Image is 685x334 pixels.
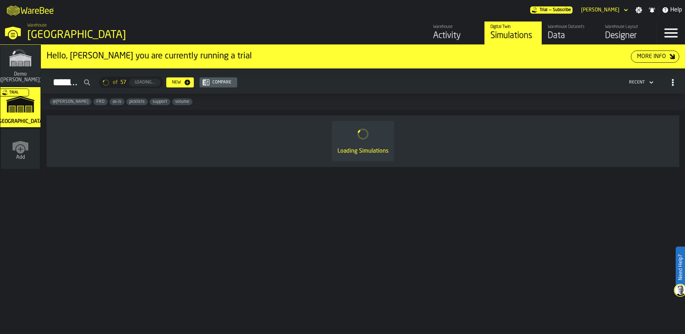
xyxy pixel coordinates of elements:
[27,29,221,42] div: [GEOGRAPHIC_DATA]
[120,80,126,85] span: 57
[427,22,484,44] a: link-to-/wh/i/b8e8645a-5c77-43f4-8135-27e3a4d97801/feed/
[629,80,645,85] div: DropdownMenuValue-4
[581,7,619,13] div: DropdownMenuValue-Kruti Shah
[548,24,593,29] div: Warehouse Datasets
[542,22,599,44] a: link-to-/wh/i/b8e8645a-5c77-43f4-8135-27e3a4d97801/data
[578,6,629,14] div: DropdownMenuValue-Kruti Shah
[634,52,669,61] div: More Info
[210,80,234,85] div: Compare
[646,6,658,14] label: button-toggle-Notifications
[113,80,118,85] span: of
[530,6,573,14] div: Menu Subscription
[166,77,194,87] button: button-New
[530,6,573,14] a: link-to-/wh/i/b8e8645a-5c77-43f4-8135-27e3a4d97801/pricing/
[129,78,161,86] button: button-Loading...
[132,80,158,85] div: Loading...
[110,99,124,104] span: as-is
[670,6,682,14] span: Help
[96,77,166,88] div: ButtonLoadMore-Loading...-Prev-First-Last
[126,99,148,104] span: picklists
[172,99,192,104] span: volume
[599,22,656,44] a: link-to-/wh/i/b8e8645a-5c77-43f4-8135-27e3a4d97801/designer
[632,6,645,14] label: button-toggle-Settings
[27,23,47,28] span: Warehouse
[16,154,25,160] span: Add
[41,45,685,68] div: ItemListCard-
[657,22,685,44] label: button-toggle-Menu
[47,51,631,62] div: Hello, [PERSON_NAME] you are currently running a trial
[553,8,571,13] span: Subscribe
[337,147,388,156] div: Loading Simulations
[41,68,685,94] h2: button-Simulations
[659,6,685,14] label: button-toggle-Help
[94,99,107,104] span: FRO
[540,8,547,13] span: Trial
[676,247,684,287] label: Need Help?
[433,30,479,42] div: Activity
[200,77,237,87] button: button-Compare
[1,129,40,170] a: link-to-/wh/new
[9,91,19,95] span: Trial
[169,80,184,85] div: New
[605,30,651,42] div: Designer
[490,24,536,29] div: Digital Twin
[484,22,542,44] a: link-to-/wh/i/b8e8645a-5c77-43f4-8135-27e3a4d97801/simulations
[433,24,479,29] div: Warehouse
[605,24,651,29] div: Warehouse Layout
[150,99,170,104] span: support
[631,51,679,63] button: button-More Info
[548,30,593,42] div: Data
[626,78,655,87] div: DropdownMenuValue-4
[490,30,536,42] div: Simulations
[549,8,551,13] span: —
[0,46,40,87] a: link-to-/wh/i/dbcf2930-f09f-4140-89fc-d1e1c3a767ca/simulations
[50,99,91,104] span: @anatoly
[47,115,679,167] div: ItemListCard-
[0,87,40,129] a: link-to-/wh/i/b8e8645a-5c77-43f4-8135-27e3a4d97801/simulations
